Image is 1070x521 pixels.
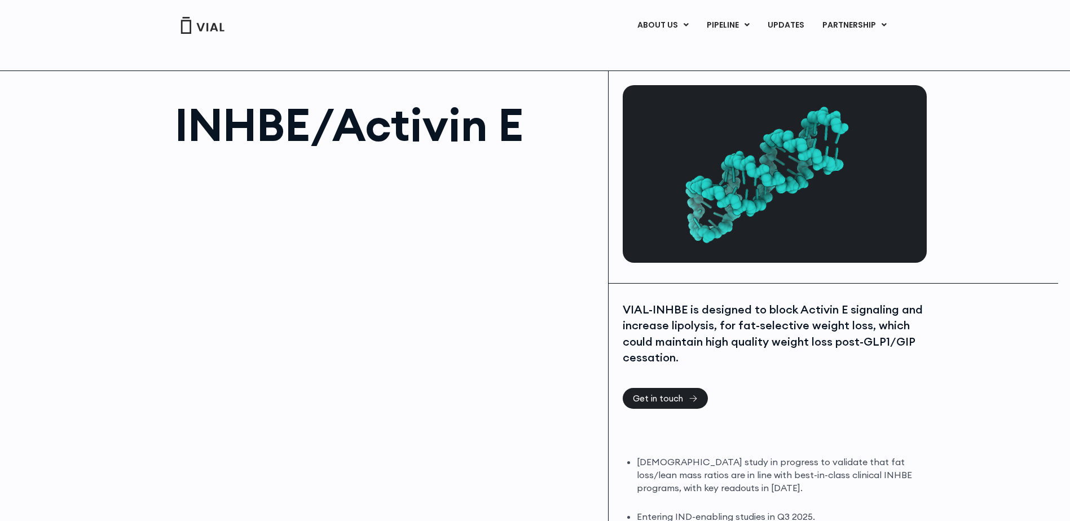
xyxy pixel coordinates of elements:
a: ABOUT USMenu Toggle [628,16,697,35]
a: PARTNERSHIPMenu Toggle [813,16,896,35]
a: UPDATES [759,16,813,35]
a: Get in touch [623,388,708,409]
a: PIPELINEMenu Toggle [698,16,758,35]
img: Vial Logo [180,17,225,34]
li: [DEMOGRAPHIC_DATA] study in progress to validate that fat loss/lean mass ratios are in line with ... [637,456,924,494]
span: Get in touch [633,394,683,403]
div: VIAL-INHBE is designed to block Activin E signaling and increase lipolysis, for fat-selective wei... [623,302,924,366]
h1: INHBE/Activin E [175,102,597,147]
